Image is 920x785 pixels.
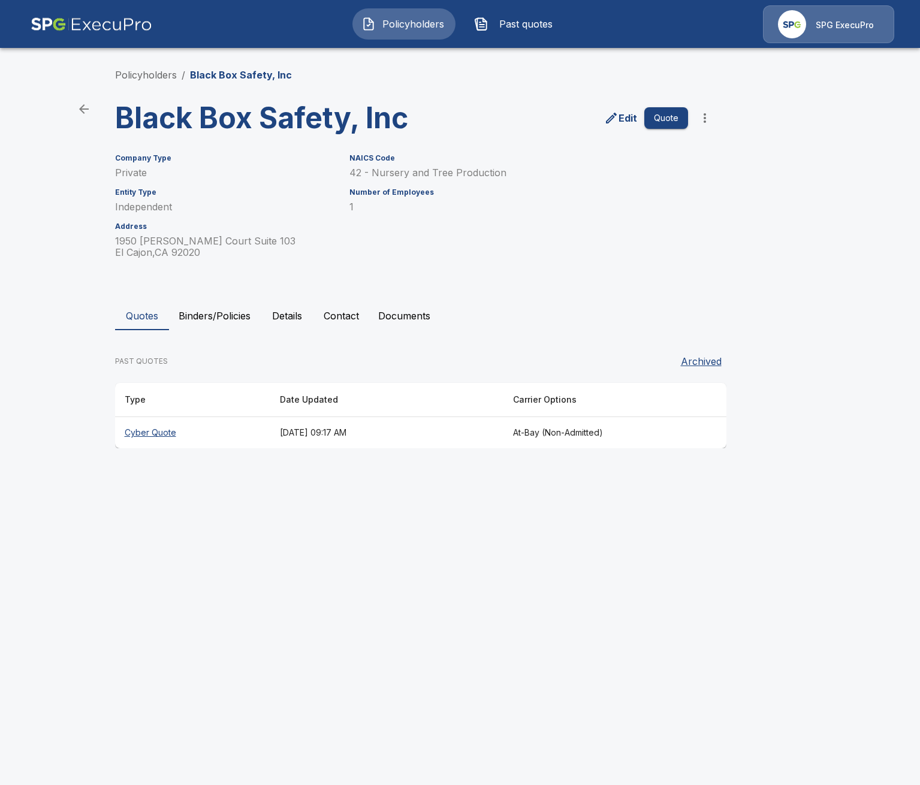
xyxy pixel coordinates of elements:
img: AA Logo [31,5,152,43]
table: responsive table [115,383,726,448]
span: Policyholders [381,17,447,31]
p: Black Box Safety, Inc [190,68,292,82]
h3: Black Box Safety, Inc [115,101,411,135]
p: 1 [349,201,687,213]
button: Contact [314,301,369,330]
th: Carrier Options [503,383,685,417]
button: Details [260,301,314,330]
th: Type [115,383,270,417]
a: back [72,97,96,121]
a: Policyholders [115,69,177,81]
button: Binders/Policies [169,301,260,330]
button: Documents [369,301,440,330]
th: Date Updated [270,383,503,417]
p: Private [115,167,336,179]
img: Agency Icon [778,10,806,38]
button: Quote [644,107,688,129]
button: Archived [676,349,726,373]
p: 42 - Nursery and Tree Production [349,167,687,179]
div: policyholder tabs [115,301,806,330]
th: At-Bay (Non-Admitted) [503,417,685,449]
button: Policyholders IconPolicyholders [352,8,456,40]
nav: breadcrumb [115,68,292,82]
h6: Number of Employees [349,188,687,197]
h6: Entity Type [115,188,336,197]
button: more [693,106,717,130]
h6: Company Type [115,154,336,162]
a: Agency IconSPG ExecuPro [763,5,894,43]
p: Independent [115,201,336,213]
button: Quotes [115,301,169,330]
p: 1950 [PERSON_NAME] Court Suite 103 El Cajon , CA 92020 [115,236,336,258]
h6: Address [115,222,336,231]
img: Policyholders Icon [361,17,376,31]
h6: NAICS Code [349,154,687,162]
span: Past quotes [493,17,559,31]
img: Past quotes Icon [474,17,488,31]
p: Edit [619,111,637,125]
li: / [182,68,185,82]
p: SPG ExecuPro [816,19,874,31]
button: Past quotes IconPast quotes [465,8,568,40]
th: [DATE] 09:17 AM [270,417,503,449]
a: edit [602,108,640,128]
p: PAST QUOTES [115,356,168,367]
th: Cyber Quote [115,417,270,449]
